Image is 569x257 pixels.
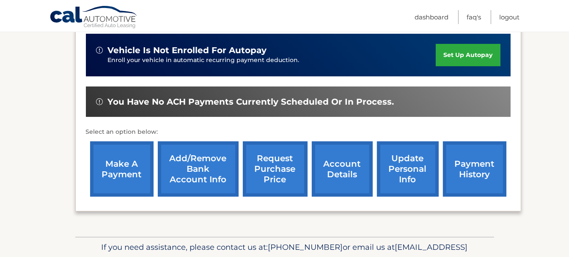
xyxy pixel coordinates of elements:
[268,242,343,252] span: [PHONE_NUMBER]
[90,141,154,197] a: make a payment
[467,10,481,24] a: FAQ's
[499,10,520,24] a: Logout
[436,44,500,66] a: set up autopay
[108,97,394,107] span: You have no ACH payments currently scheduled or in process.
[377,141,439,197] a: update personal info
[108,45,267,56] span: vehicle is not enrolled for autopay
[108,56,436,65] p: Enroll your vehicle in automatic recurring payment deduction.
[96,47,103,54] img: alert-white.svg
[415,10,448,24] a: Dashboard
[86,127,511,137] p: Select an option below:
[443,141,506,197] a: payment history
[49,5,138,30] a: Cal Automotive
[243,141,308,197] a: request purchase price
[312,141,373,197] a: account details
[158,141,239,197] a: Add/Remove bank account info
[96,98,103,105] img: alert-white.svg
